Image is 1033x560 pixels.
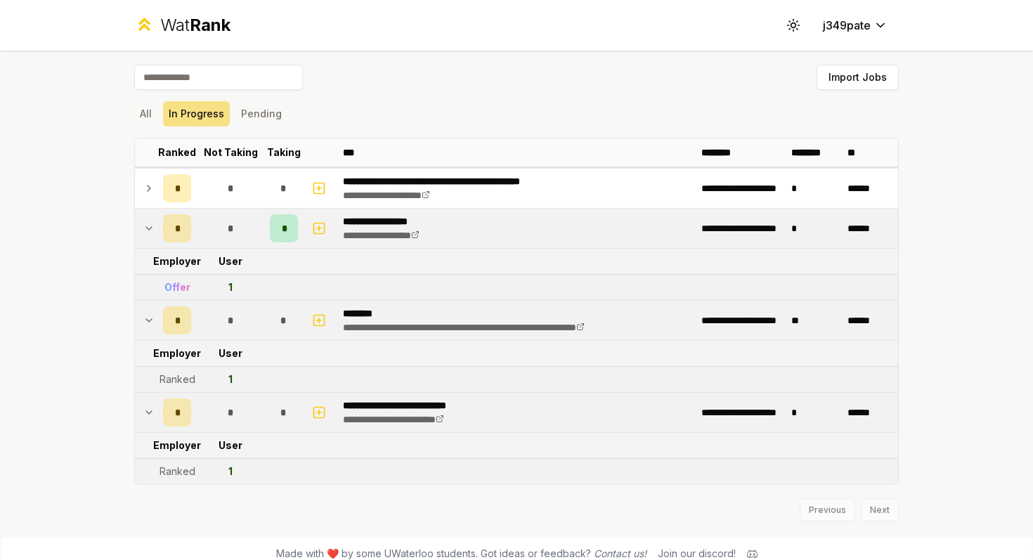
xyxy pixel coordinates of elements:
td: User [197,433,264,458]
div: 1 [228,464,233,478]
p: Taking [267,145,301,159]
button: In Progress [163,101,230,126]
div: Wat [160,14,230,37]
div: Ranked [160,464,195,478]
td: Employer [157,249,197,274]
p: Ranked [158,145,196,159]
a: WatRank [134,14,230,37]
td: User [197,341,264,366]
span: Rank [190,15,230,35]
div: 1 [228,280,233,294]
span: j349pate [823,17,871,34]
button: Import Jobs [817,65,899,90]
p: Not Taking [204,145,258,159]
td: Employer [157,433,197,458]
td: User [197,249,264,274]
button: j349pate [812,13,899,38]
div: 1 [228,372,233,386]
td: Employer [157,341,197,366]
div: Offer [164,280,190,294]
a: Contact us! [594,547,647,559]
button: Pending [235,101,287,126]
div: Ranked [160,372,195,386]
button: All [134,101,157,126]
